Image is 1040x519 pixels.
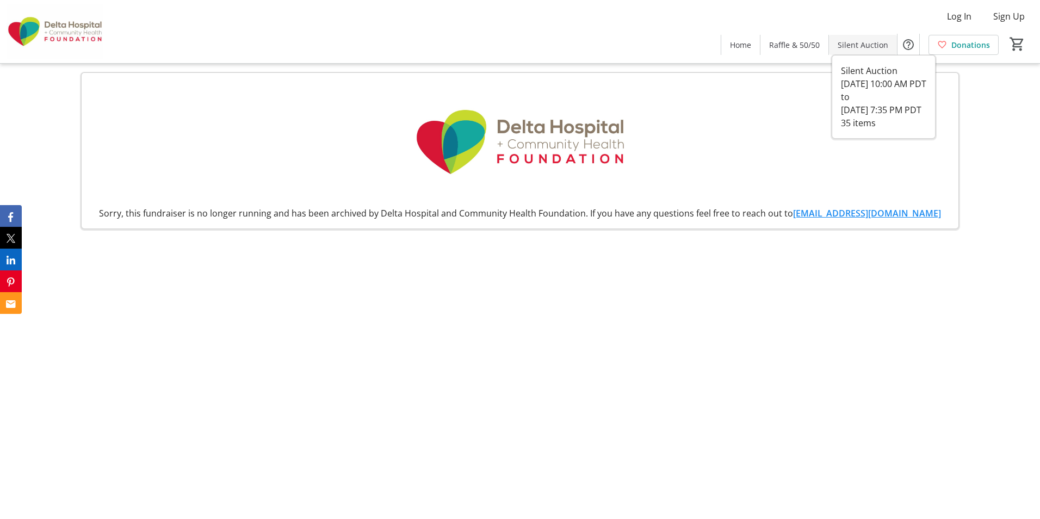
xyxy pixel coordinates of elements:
[947,10,971,23] span: Log In
[793,207,941,219] a: [EMAIL_ADDRESS][DOMAIN_NAME]
[897,34,919,55] button: Help
[413,82,628,202] img: Delta Hospital and Community Health Foundation logo
[951,39,990,51] span: Donations
[7,4,103,59] img: Delta Hospital and Community Health Foundation's Logo
[985,8,1033,25] button: Sign Up
[829,35,897,55] a: Silent Auction
[90,207,950,220] div: Sorry, this fundraiser is no longer running and has been archived by Delta Hospital and Community...
[1007,34,1027,54] button: Cart
[841,64,926,77] div: Silent Auction
[841,90,926,103] div: to
[938,8,980,25] button: Log In
[841,103,926,116] div: [DATE] 7:35 PM PDT
[760,35,828,55] a: Raffle & 50/50
[993,10,1025,23] span: Sign Up
[928,35,999,55] a: Donations
[841,116,926,129] div: 35 items
[730,39,751,51] span: Home
[838,39,888,51] span: Silent Auction
[841,77,926,90] div: [DATE] 10:00 AM PDT
[769,39,820,51] span: Raffle & 50/50
[721,35,760,55] a: Home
